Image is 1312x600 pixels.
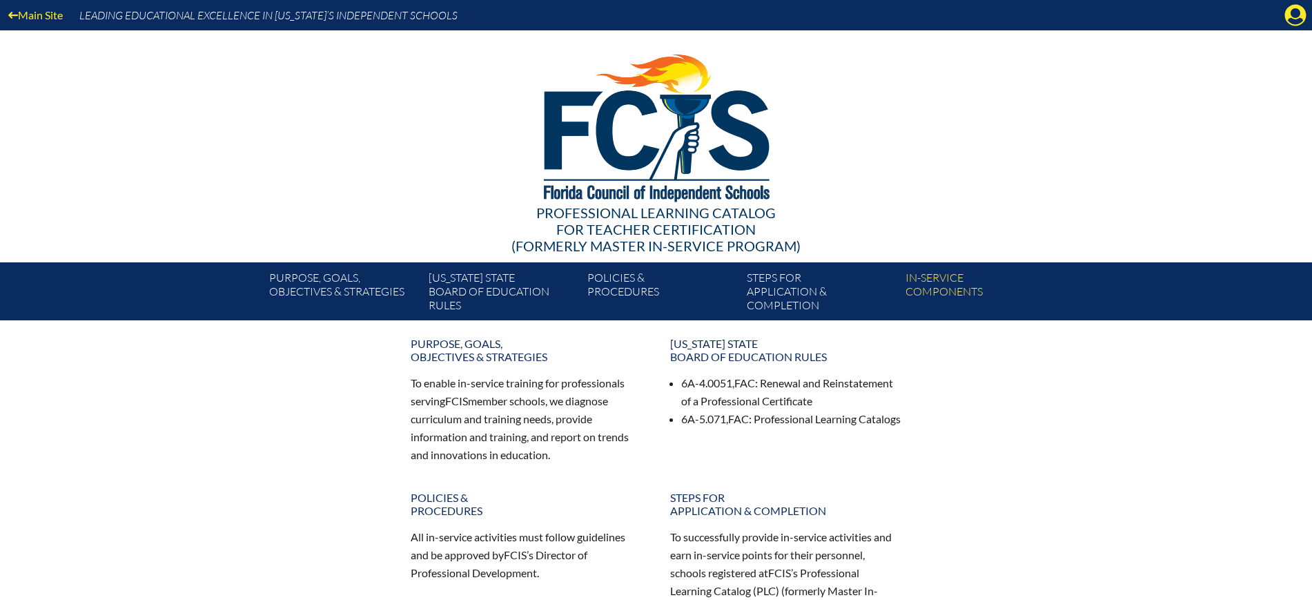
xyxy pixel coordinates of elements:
a: [US_STATE] StateBoard of Education rules [423,268,582,320]
span: FAC [728,412,749,425]
div: Professional Learning Catalog (formerly Master In-service Program) [259,204,1054,254]
a: Purpose, goals,objectives & strategies [402,331,651,369]
li: 6A-5.071, : Professional Learning Catalogs [681,410,902,428]
a: [US_STATE] StateBoard of Education rules [662,331,910,369]
span: FCIS [504,548,527,561]
img: FCISlogo221.eps [513,30,799,219]
a: Steps forapplication & completion [741,268,900,320]
span: PLC [756,584,776,597]
a: Purpose, goals,objectives & strategies [264,268,422,320]
li: 6A-4.0051, : Renewal and Reinstatement of a Professional Certificate [681,374,902,410]
a: Main Site [3,6,68,24]
a: Policies &Procedures [402,485,651,523]
span: FCIS [768,566,791,579]
span: FAC [734,376,755,389]
span: FCIS [445,394,468,407]
p: All in-service activities must follow guidelines and be approved by ’s Director of Professional D... [411,528,643,582]
a: Policies &Procedures [582,268,741,320]
p: To enable in-service training for professionals serving member schools, we diagnose curriculum an... [411,374,643,463]
a: In-servicecomponents [900,268,1059,320]
svg: Manage account [1284,4,1306,26]
a: Steps forapplication & completion [662,485,910,523]
span: for Teacher Certification [556,221,756,238]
